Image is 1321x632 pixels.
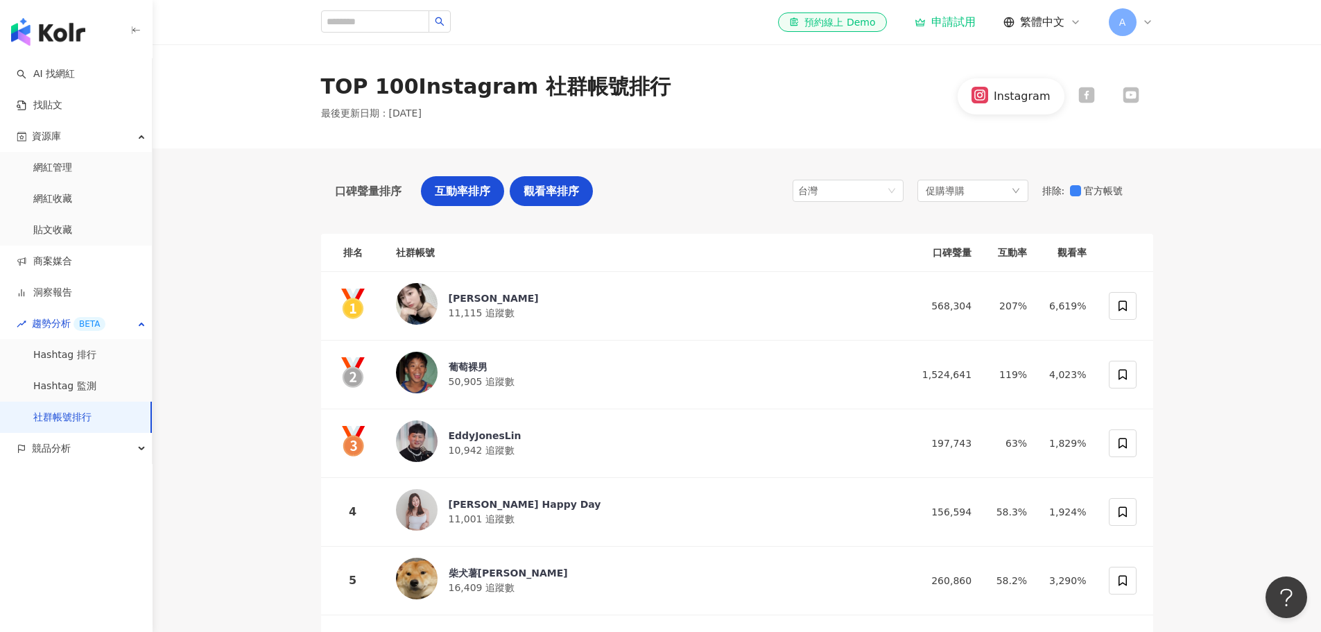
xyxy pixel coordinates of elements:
div: 3,290% [1049,573,1086,588]
div: 柴犬薯[PERSON_NAME] [449,566,568,580]
a: KOL AvatarEddyJonesLin10,942 追蹤數 [396,420,889,466]
span: 繁體中文 [1020,15,1064,30]
a: KOL Avatar[PERSON_NAME] Happy Day11,001 追蹤數 [396,489,889,535]
div: [PERSON_NAME] Happy Day [449,497,601,511]
span: 10,942 追蹤數 [449,445,515,456]
span: 資源庫 [32,121,61,152]
div: BETA [74,317,105,331]
span: 互動率排序 [435,182,490,200]
a: 社群帳號排行 [33,411,92,425]
span: search [435,17,444,26]
a: 洞察報告 [17,286,72,300]
th: 排名 [321,234,385,272]
th: 觀看率 [1038,234,1097,272]
div: 63% [994,436,1027,451]
span: A [1119,15,1126,30]
div: 葡萄裸男 [449,360,515,374]
span: 50,905 追蹤數 [449,376,515,387]
a: 貼文收藏 [33,223,72,237]
div: 568,304 [910,298,972,314]
span: rise [17,319,26,329]
span: 官方帳號 [1081,183,1128,198]
img: KOL Avatar [396,352,438,393]
th: 口碑聲量 [899,234,983,272]
div: TOP 100 Instagram 社群帳號排行 [321,72,671,101]
a: KOL Avatar葡萄裸男50,905 追蹤數 [396,352,889,398]
th: 社群帳號 [385,234,900,272]
a: 預約線上 Demo [778,12,886,32]
div: 119% [994,367,1027,382]
a: KOL Avatar[PERSON_NAME]11,115 追蹤數 [396,283,889,329]
div: 207% [994,298,1027,314]
div: Instagram [994,89,1050,104]
span: down [1012,187,1020,195]
th: 互動率 [983,234,1038,272]
div: 58.2% [994,573,1027,588]
a: 申請試用 [915,15,976,29]
a: Hashtag 排行 [33,348,96,362]
img: KOL Avatar [396,489,438,531]
div: 6,619% [1049,298,1086,314]
a: 找貼文 [17,99,62,112]
span: 11,001 追蹤數 [449,513,515,524]
div: 260,860 [910,573,972,588]
div: 台灣 [798,180,843,201]
span: 觀看率排序 [524,182,579,200]
div: 5 [332,572,374,589]
a: 商案媒合 [17,255,72,268]
p: 最後更新日期 ： [DATE] [321,107,422,121]
iframe: Help Scout Beacon - Open [1266,577,1307,618]
div: EddyJonesLin [449,429,521,443]
span: 促購導購 [926,183,965,198]
div: 197,743 [910,436,972,451]
img: logo [11,18,85,46]
img: KOL Avatar [396,420,438,462]
div: 156,594 [910,504,972,520]
a: 網紅管理 [33,161,72,175]
a: 網紅收藏 [33,192,72,206]
a: KOL Avatar柴犬薯[PERSON_NAME]16,409 追蹤數 [396,558,889,604]
span: 競品分析 [32,433,71,464]
span: 11,115 追蹤數 [449,307,515,318]
div: 1,524,641 [910,367,972,382]
span: 口碑聲量排序 [335,182,402,200]
div: 1,924% [1049,504,1086,520]
div: 4 [332,503,374,520]
a: Hashtag 監測 [33,379,96,393]
span: 16,409 追蹤數 [449,582,515,593]
div: 58.3% [994,504,1027,520]
a: searchAI 找網紅 [17,67,75,81]
span: 趨勢分析 [32,308,105,339]
img: KOL Avatar [396,558,438,599]
div: 1,829% [1049,436,1086,451]
img: KOL Avatar [396,283,438,325]
div: 預約線上 Demo [789,15,875,29]
span: 排除 : [1042,185,1065,196]
div: 4,023% [1049,367,1086,382]
div: [PERSON_NAME] [449,291,539,305]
